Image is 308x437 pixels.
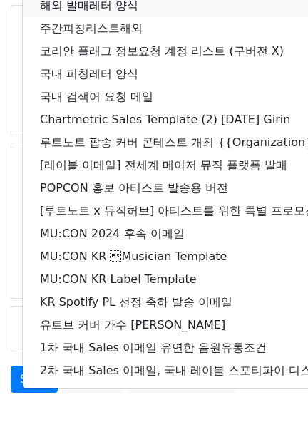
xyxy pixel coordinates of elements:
[11,366,58,393] a: Send
[237,369,308,437] iframe: Chat Widget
